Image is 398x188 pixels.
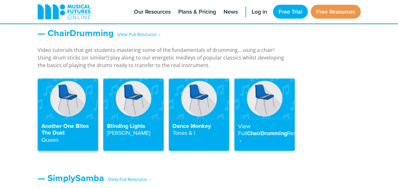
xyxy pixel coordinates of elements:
h4: Another One Bites The Dust [41,123,94,144]
a: Dance MonkeyTones & I [169,78,229,151]
span: News [224,8,238,16]
h4: ChairDrumming [238,123,291,144]
span: ‎ ‎ ‎ View Full Resource‎‏‏‎ ‎ › [104,174,151,185]
strong: Tones & I [173,129,195,137]
strong: Resource ‎ › [238,129,310,144]
a: View FullChairDrummingResource ‎ › [234,78,295,151]
strong: [PERSON_NAME] [107,129,150,137]
span: Our Resources [134,8,171,16]
a: Free Resources [311,5,361,19]
a: — ChairDrumming‎ ‎ ‎ View Full Resource‎‏‏‎ ‎ › [38,26,160,40]
span: Plans & Pricing [178,8,216,16]
a: Blinding Lights[PERSON_NAME] [103,78,164,151]
a: — SimplySamba‎ ‎ ‎ View Full Resource‎‏‏‎ ‎ › [38,171,151,185]
h4: Dance Monkey [173,123,225,137]
h4: Blinding Lights [107,123,160,137]
span: Log in [252,8,267,16]
p: Video tutorials that get students mastering some of the fundamentals of drumming… using a chair! ... [38,46,285,69]
a: Free Trial [273,5,308,19]
strong: Queen [41,136,59,144]
a: Another One Bites The DustQueen [38,78,98,151]
span: ‎ ‎ ‎ View Full Resource‎‏‏‎ ‎ › [114,29,160,40]
strong: View Full [238,122,250,137]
